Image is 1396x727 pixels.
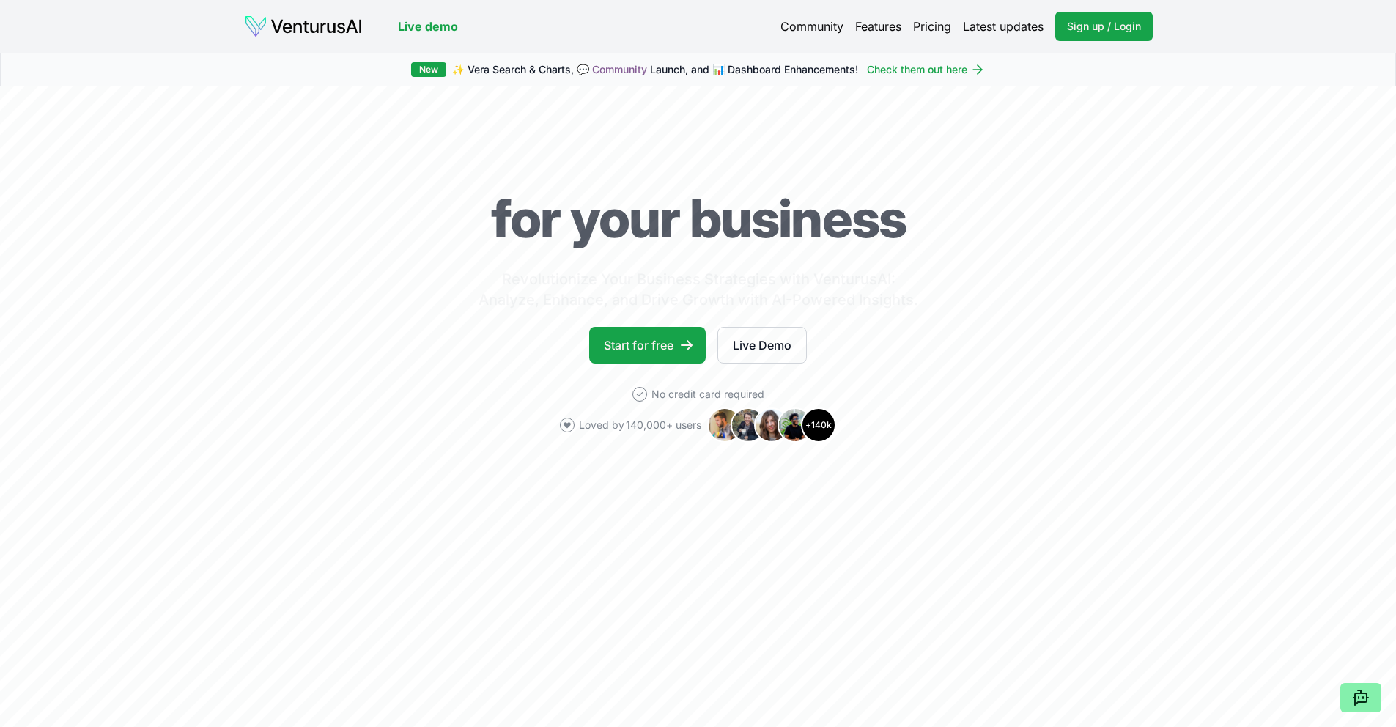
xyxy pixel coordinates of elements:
[452,62,858,77] span: ✨ Vera Search & Charts, 💬 Launch, and 📊 Dashboard Enhancements!
[780,18,843,35] a: Community
[778,407,813,443] img: Avatar 4
[1067,19,1141,34] span: Sign up / Login
[913,18,951,35] a: Pricing
[731,407,766,443] img: Avatar 2
[963,18,1044,35] a: Latest updates
[398,18,458,35] a: Live demo
[589,327,706,363] a: Start for free
[592,63,647,75] a: Community
[855,18,901,35] a: Features
[754,407,789,443] img: Avatar 3
[867,62,985,77] a: Check them out here
[717,327,807,363] a: Live Demo
[411,62,446,77] div: New
[707,407,742,443] img: Avatar 1
[1055,12,1153,41] a: Sign up / Login
[244,15,363,38] img: logo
